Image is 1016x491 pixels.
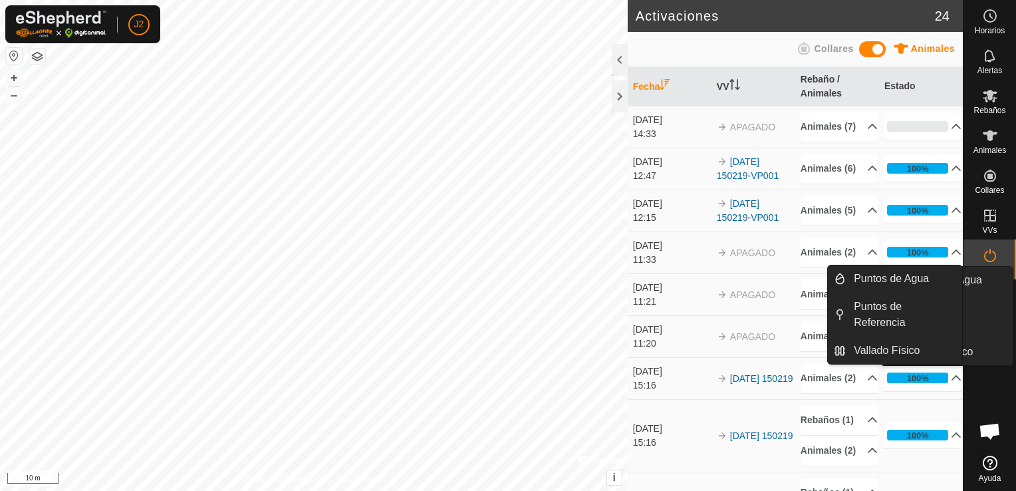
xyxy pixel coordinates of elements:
div: 0% [887,121,949,132]
p-accordion-header: Animales (7) [801,112,878,142]
p-accordion-header: Rebaños (1) [801,405,878,435]
img: arrow [717,156,727,167]
div: [DATE] [633,197,710,211]
a: Contáctenos [338,474,382,486]
span: Collares [814,43,853,54]
span: APAGADO [730,122,775,132]
p-sorticon: Activar para ordenar [729,81,740,92]
div: [DATE] [633,365,710,379]
th: VV [711,67,795,106]
p-accordion-header: Animales (6) [801,154,878,184]
div: 12:15 [633,211,710,225]
div: 12:47 [633,169,710,183]
span: Collares [975,186,1004,194]
a: Ayuda [963,450,1016,488]
p-accordion-header: 100% [884,155,962,182]
span: Animales [973,146,1006,154]
a: [DATE] 150219-VP001 [717,198,779,223]
div: [DATE] [633,113,710,127]
div: 100% [887,163,949,174]
div: [DATE] [633,323,710,337]
button: Capas del Mapa [29,49,45,65]
a: [DATE] 150219 [730,430,793,441]
img: arrow [717,122,727,132]
div: 100% [907,372,929,385]
div: 100% [907,429,929,442]
div: 100% [887,247,949,257]
div: 15:16 [633,436,710,450]
div: Chat abierto [970,411,1010,451]
div: 11:33 [633,253,710,267]
span: Horarios [975,27,1005,35]
span: J2 [134,17,144,31]
span: 24 [935,6,950,26]
div: 11:20 [633,337,710,351]
li: Vallado Físico [828,337,962,364]
p-accordion-header: 100% [884,422,962,448]
span: Rebaños [973,106,1005,114]
span: Vallado Físico [854,343,920,359]
button: Restablecer Mapa [6,48,22,64]
p-accordion-header: 0% [884,113,962,140]
div: 100% [887,430,949,440]
p-accordion-header: 100% [884,239,962,265]
span: Ayuda [979,474,1001,482]
div: 14:33 [633,127,710,141]
p-accordion-header: Animales (2) [801,279,878,309]
a: Puntos de Agua [846,265,962,292]
button: – [6,87,22,103]
h2: Activaciones [636,8,935,24]
a: Vallado Físico [846,337,962,364]
span: APAGADO [730,331,775,342]
div: 100% [887,373,949,383]
div: 100% [907,162,929,175]
p-accordion-header: 100% [884,365,962,391]
div: [DATE] [633,155,710,169]
span: Puntos de Referencia [854,299,954,331]
span: Puntos de Agua [907,272,982,288]
p-accordion-header: Animales (2) [801,321,878,351]
th: Estado [879,67,963,106]
div: 100% [887,205,949,216]
a: Puntos de Referencia [846,293,962,336]
p-sorticon: Activar para ordenar [660,81,670,92]
img: arrow [717,331,727,342]
th: Fecha [628,67,711,106]
div: 11:21 [633,295,710,309]
a: [DATE] 150219 [730,373,793,384]
li: Puntos de Agua [828,265,962,292]
img: arrow [717,430,727,441]
div: [DATE] [633,422,710,436]
p-accordion-header: Animales (2) [801,363,878,393]
div: 15:16 [633,379,710,393]
div: 100% [907,204,929,217]
a: Política de Privacidad [245,474,321,486]
img: arrow [717,289,727,300]
span: i [613,472,616,483]
div: [DATE] [633,281,710,295]
img: arrow [717,198,727,209]
li: Puntos de Referencia [828,293,962,336]
span: APAGADO [730,247,775,258]
th: Rebaño / Animales [795,67,879,106]
img: arrow [717,247,727,258]
div: [DATE] [633,239,710,253]
button: i [607,470,622,485]
p-accordion-header: Animales (5) [801,196,878,226]
span: Alertas [977,67,1002,75]
button: + [6,70,22,86]
span: VVs [982,226,997,234]
a: [DATE] 150219-VP001 [717,156,779,181]
span: APAGADO [730,289,775,300]
img: Logo Gallagher [16,11,106,38]
img: arrow [717,373,727,384]
p-accordion-header: Animales (2) [801,238,878,267]
div: 100% [907,246,929,259]
p-accordion-header: 100% [884,197,962,224]
span: Animales [911,43,955,54]
span: Puntos de Agua [854,271,929,287]
p-accordion-header: Animales (2) [801,436,878,466]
